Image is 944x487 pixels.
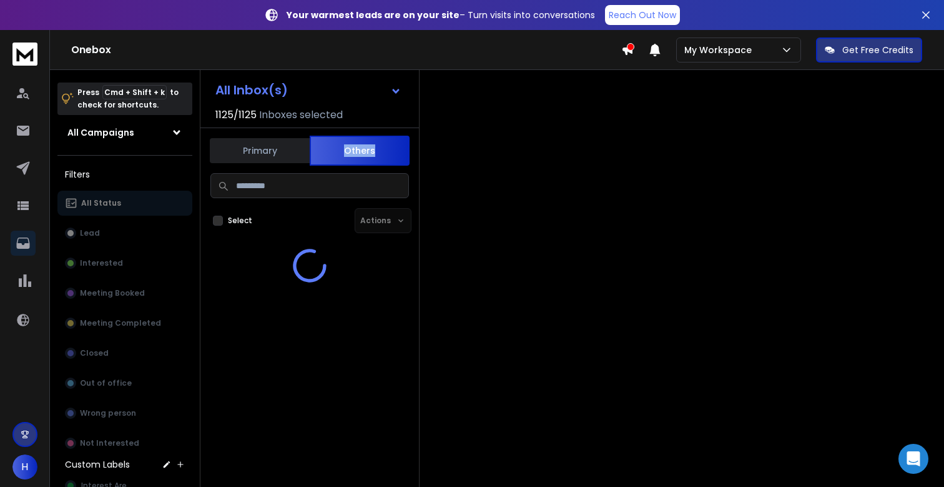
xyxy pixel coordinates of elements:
[215,84,288,96] h1: All Inbox(s)
[259,108,343,123] h3: Inboxes selected
[102,85,167,99] span: Cmd + Shift + k
[210,137,310,164] button: Primary
[816,38,922,63] button: Get Free Credits
[67,126,134,139] h1: All Campaigns
[609,9,676,21] p: Reach Out Now
[310,136,410,166] button: Others
[57,120,192,145] button: All Campaigns
[228,216,252,226] label: Select
[684,44,757,56] p: My Workspace
[71,43,621,58] h1: Onebox
[898,444,928,474] div: Open Intercom Messenger
[842,44,913,56] p: Get Free Credits
[12,454,37,479] button: H
[65,458,130,471] h3: Custom Labels
[605,5,680,25] a: Reach Out Now
[205,78,411,103] button: All Inbox(s)
[12,43,37,66] img: logo
[287,9,460,21] strong: Your warmest leads are on your site
[57,166,192,183] h3: Filters
[215,108,257,123] span: 1125 / 1125
[287,9,595,21] p: – Turn visits into conversations
[77,86,179,111] p: Press to check for shortcuts.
